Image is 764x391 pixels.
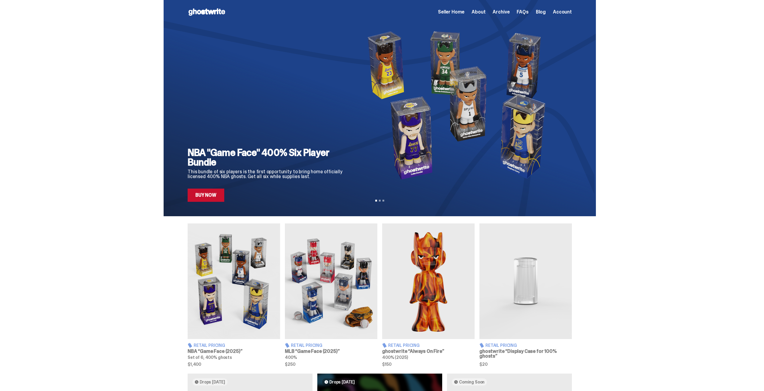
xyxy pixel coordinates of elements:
span: Retail Pricing [388,343,420,347]
a: Display Case for 100% ghosts Retail Pricing [479,223,572,366]
a: Always On Fire Retail Pricing [382,223,475,366]
span: Retail Pricing [485,343,517,347]
a: About [472,10,485,14]
p: This bundle of six players is the first opportunity to bring home officially licensed 400% NBA gh... [188,169,348,179]
span: Drops [DATE] [329,380,355,384]
span: Drops [DATE] [200,380,225,384]
a: Account [553,10,572,14]
img: NBA "Game Face" 400% Six Player Bundle [357,24,562,186]
h2: NBA "Game Face" 400% Six Player Bundle [188,148,348,167]
span: Set of 6, 400% ghosts [188,355,232,360]
button: View slide 2 [379,200,381,202]
button: View slide 1 [375,200,377,202]
a: Buy Now [188,189,224,202]
h3: ghostwrite “Always On Fire” [382,349,475,354]
span: $1,400 [188,362,280,366]
span: $250 [285,362,377,366]
span: Retail Pricing [194,343,225,347]
a: Game Face (2025) Retail Pricing [285,223,377,366]
span: 400% (2025) [382,355,408,360]
span: $150 [382,362,475,366]
a: FAQs [517,10,528,14]
img: Game Face (2025) [188,223,280,339]
span: $20 [479,362,572,366]
img: Always On Fire [382,223,475,339]
img: Game Face (2025) [285,223,377,339]
button: View slide 3 [382,200,384,202]
h3: NBA “Game Face (2025)” [188,349,280,354]
a: Blog [536,10,546,14]
span: 400% [285,355,297,360]
h3: MLB “Game Face (2025)” [285,349,377,354]
img: Display Case for 100% ghosts [479,223,572,339]
a: Seller Home [438,10,464,14]
span: Coming Soon [459,380,485,384]
a: Archive [493,10,509,14]
a: Game Face (2025) Retail Pricing [188,223,280,366]
span: Retail Pricing [291,343,322,347]
h3: ghostwrite “Display Case for 100% ghosts” [479,349,572,359]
